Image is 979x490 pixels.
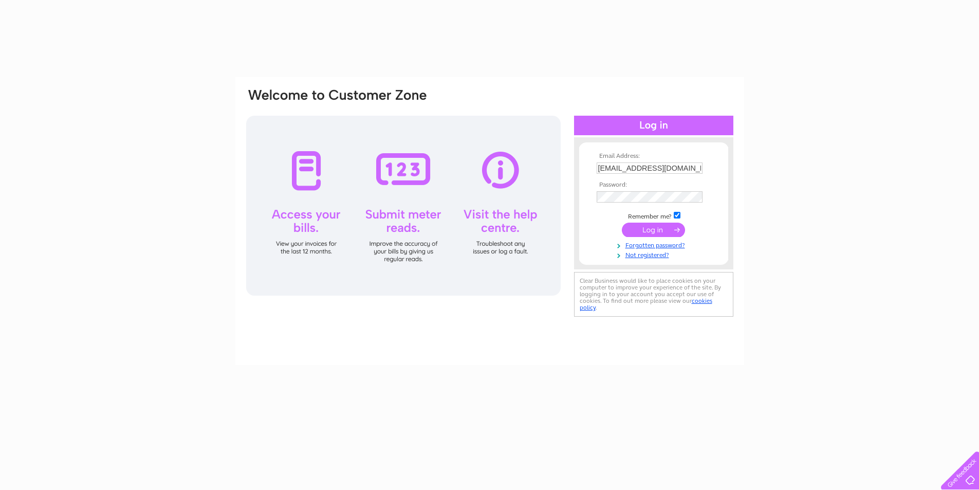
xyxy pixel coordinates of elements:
[622,223,685,237] input: Submit
[574,272,733,317] div: Clear Business would like to place cookies on your computer to improve your experience of the sit...
[594,210,713,221] td: Remember me?
[597,240,713,249] a: Forgotten password?
[597,249,713,259] a: Not registered?
[594,153,713,160] th: Email Address:
[594,182,713,189] th: Password:
[580,297,712,311] a: cookies policy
